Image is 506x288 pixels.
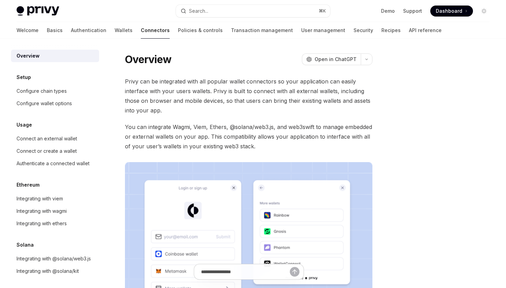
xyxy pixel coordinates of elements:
[71,22,106,39] a: Authentication
[11,132,99,145] a: Connect an external wallet
[403,8,422,14] a: Support
[354,22,373,39] a: Security
[11,217,99,230] a: Integrating with ethers
[17,159,89,168] div: Authenticate a connected wallet
[302,53,361,65] button: Open in ChatGPT
[189,7,208,15] div: Search...
[201,264,290,279] input: Ask a question...
[17,73,31,81] h5: Setup
[301,22,345,39] a: User management
[11,85,99,97] a: Configure chain types
[430,6,473,17] a: Dashboard
[47,22,63,39] a: Basics
[11,50,99,62] a: Overview
[11,265,99,277] a: Integrating with @solana/kit
[315,56,357,63] span: Open in ChatGPT
[478,6,489,17] button: Toggle dark mode
[17,99,72,108] div: Configure wallet options
[17,147,77,155] div: Connect or create a wallet
[17,195,63,203] div: Integrating with viem
[17,121,32,129] h5: Usage
[141,22,170,39] a: Connectors
[17,6,59,16] img: light logo
[125,53,171,66] h1: Overview
[125,122,372,151] span: You can integrate Wagmi, Viem, Ethers, @solana/web3.js, and web3swift to manage embedded or exter...
[436,8,462,14] span: Dashboard
[11,205,99,217] a: Integrating with wagmi
[381,22,401,39] a: Recipes
[17,22,39,39] a: Welcome
[17,241,34,249] h5: Solana
[11,157,99,170] a: Authenticate a connected wallet
[17,255,91,263] div: Integrating with @solana/web3.js
[176,5,330,17] button: Open search
[17,135,77,143] div: Connect an external wallet
[11,97,99,110] a: Configure wallet options
[17,207,67,215] div: Integrating with wagmi
[381,8,395,14] a: Demo
[178,22,223,39] a: Policies & controls
[231,22,293,39] a: Transaction management
[17,181,40,189] h5: Ethereum
[125,77,372,115] span: Privy can be integrated with all popular wallet connectors so your application can easily interfa...
[290,267,299,277] button: Send message
[11,145,99,157] a: Connect or create a wallet
[17,219,67,228] div: Integrating with ethers
[409,22,442,39] a: API reference
[17,87,67,95] div: Configure chain types
[115,22,133,39] a: Wallets
[11,192,99,205] a: Integrating with viem
[319,8,326,14] span: ⌘ K
[17,52,40,60] div: Overview
[11,252,99,265] a: Integrating with @solana/web3.js
[17,267,79,275] div: Integrating with @solana/kit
